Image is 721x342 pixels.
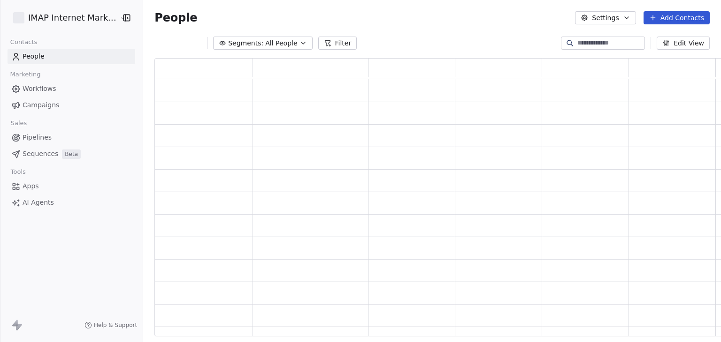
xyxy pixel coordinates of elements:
[7,165,30,179] span: Tools
[644,11,710,24] button: Add Contacts
[23,133,52,142] span: Pipelines
[23,181,39,191] span: Apps
[62,149,81,159] span: Beta
[6,67,45,82] span: Marketing
[8,195,135,210] a: AI Agents
[6,35,41,49] span: Contacts
[8,49,135,64] a: People
[228,38,263,48] span: Segments:
[265,38,297,48] span: All People
[575,11,636,24] button: Settings
[23,52,45,61] span: People
[8,178,135,194] a: Apps
[23,198,54,208] span: AI Agents
[23,149,58,159] span: Sequences
[8,146,135,162] a: SequencesBeta
[28,12,117,24] span: IMAP Internet Marketing SL
[8,97,135,113] a: Campaigns
[23,84,56,94] span: Workflows
[11,10,113,26] button: IMAP Internet Marketing SL
[657,37,710,50] button: Edit View
[318,37,357,50] button: Filter
[8,81,135,97] a: Workflows
[23,100,59,110] span: Campaigns
[8,130,135,145] a: Pipelines
[84,321,137,329] a: Help & Support
[94,321,137,329] span: Help & Support
[154,11,197,25] span: People
[7,116,31,130] span: Sales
